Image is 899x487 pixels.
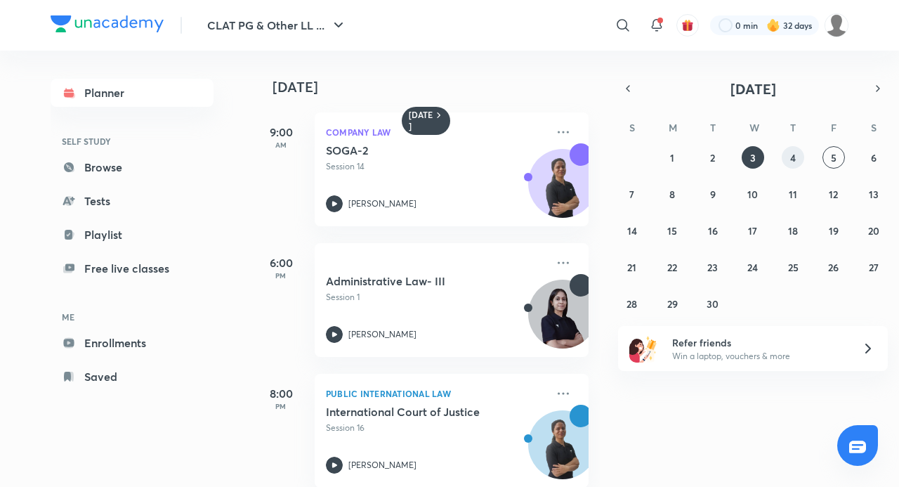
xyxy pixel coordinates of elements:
h6: [DATE] [409,110,433,132]
button: September 9, 2025 [702,183,724,205]
abbr: September 21, 2025 [627,261,636,274]
h5: SOGA-2 [326,143,501,157]
img: Avatar [529,157,596,224]
p: Session 1 [326,291,546,304]
img: avatar [681,19,694,32]
a: Enrollments [51,329,214,357]
a: Playlist [51,221,214,249]
a: Planner [51,79,214,107]
abbr: September 25, 2025 [788,261,799,274]
abbr: Monday [669,121,677,134]
abbr: September 7, 2025 [629,188,634,201]
h6: SELF STUDY [51,129,214,153]
button: September 6, 2025 [862,146,885,169]
button: September 24, 2025 [742,256,764,278]
abbr: Sunday [629,121,635,134]
p: [PERSON_NAME] [348,197,416,210]
button: September 12, 2025 [822,183,845,205]
a: Browse [51,153,214,181]
p: [PERSON_NAME] [348,328,416,341]
abbr: September 15, 2025 [667,224,677,238]
abbr: September 3, 2025 [750,151,756,164]
button: September 26, 2025 [822,256,845,278]
button: September 27, 2025 [862,256,885,278]
p: Win a laptop, vouchers & more [672,350,845,363]
button: September 28, 2025 [621,292,643,315]
button: CLAT PG & Other LL ... [199,11,355,39]
abbr: September 18, 2025 [788,224,798,238]
button: September 22, 2025 [661,256,683,278]
button: September 7, 2025 [621,183,643,205]
a: Saved [51,363,214,391]
abbr: Tuesday [710,121,716,134]
button: September 15, 2025 [661,219,683,242]
h5: 8:00 [253,385,309,402]
abbr: September 5, 2025 [831,151,836,164]
p: Public International Law [326,385,546,402]
abbr: September 12, 2025 [829,188,838,201]
abbr: September 4, 2025 [790,151,796,164]
h6: ME [51,305,214,329]
a: Tests [51,187,214,215]
p: AM [253,141,309,149]
abbr: Saturday [871,121,877,134]
abbr: September 27, 2025 [869,261,879,274]
abbr: September 17, 2025 [748,224,757,238]
button: September 11, 2025 [782,183,804,205]
h5: 9:00 [253,124,309,141]
p: [PERSON_NAME] [348,459,416,472]
button: avatar [676,14,699,37]
button: September 10, 2025 [742,183,764,205]
button: September 1, 2025 [661,146,683,169]
img: streak [766,18,780,32]
img: Avatar [529,418,596,486]
button: September 29, 2025 [661,292,683,315]
abbr: September 11, 2025 [789,188,797,201]
abbr: September 14, 2025 [627,224,637,238]
abbr: Wednesday [749,121,759,134]
span: [DATE] [730,79,776,98]
button: September 25, 2025 [782,256,804,278]
button: September 19, 2025 [822,219,845,242]
button: September 23, 2025 [702,256,724,278]
button: September 17, 2025 [742,219,764,242]
p: Company Law [326,124,546,141]
p: Session 14 [326,160,546,173]
button: September 18, 2025 [782,219,804,242]
p: PM [253,271,309,280]
h5: International Court of Justice [326,405,501,419]
abbr: September 23, 2025 [707,261,718,274]
abbr: September 30, 2025 [707,297,718,311]
abbr: September 29, 2025 [667,297,678,311]
a: Company Logo [51,15,164,36]
h6: Refer friends [672,335,845,350]
abbr: September 1, 2025 [670,151,674,164]
abbr: September 24, 2025 [747,261,758,274]
abbr: Thursday [790,121,796,134]
p: Session 16 [326,422,546,434]
button: September 13, 2025 [862,183,885,205]
abbr: September 28, 2025 [626,297,637,311]
h5: Administrative Law- III [326,274,501,288]
a: Free live classes [51,254,214,283]
abbr: September 6, 2025 [871,151,877,164]
h4: [DATE] [273,79,603,96]
abbr: September 16, 2025 [708,224,718,238]
button: September 8, 2025 [661,183,683,205]
p: PM [253,402,309,410]
abbr: September 20, 2025 [868,224,879,238]
abbr: Friday [831,121,836,134]
abbr: September 22, 2025 [667,261,677,274]
abbr: September 19, 2025 [829,224,839,238]
button: September 5, 2025 [822,146,845,169]
button: September 2, 2025 [702,146,724,169]
button: September 20, 2025 [862,219,885,242]
abbr: September 2, 2025 [710,151,715,164]
abbr: September 26, 2025 [828,261,839,274]
button: September 3, 2025 [742,146,764,169]
button: September 21, 2025 [621,256,643,278]
button: [DATE] [638,79,868,98]
h5: 6:00 [253,254,309,271]
img: Adithyan [825,13,848,37]
abbr: September 9, 2025 [710,188,716,201]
